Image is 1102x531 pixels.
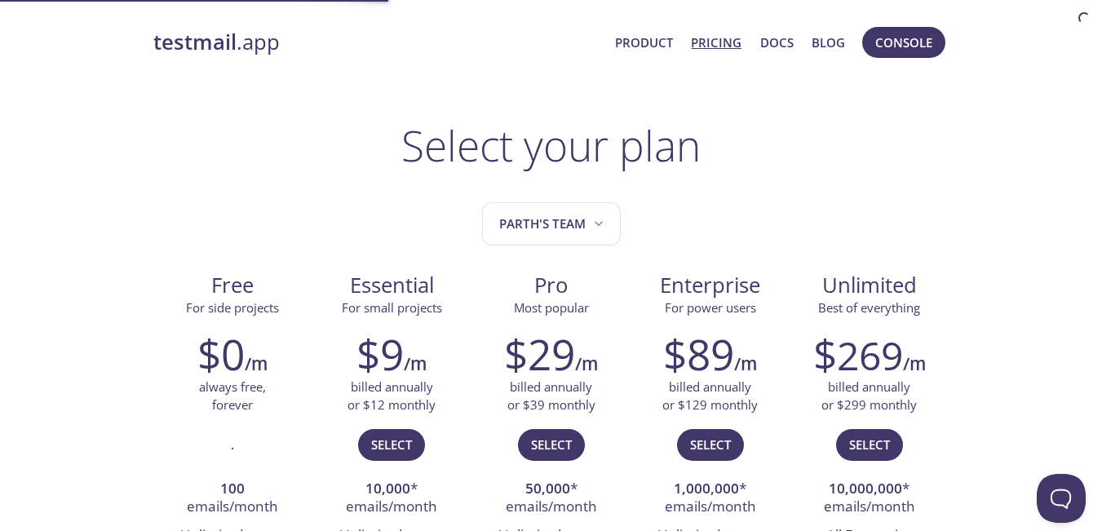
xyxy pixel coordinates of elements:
button: Select [836,429,903,460]
button: Console [862,27,945,58]
span: Essential [325,272,458,299]
iframe: Help Scout Beacon - Open [1037,474,1086,523]
a: testmail.app [153,29,603,56]
strong: 50,000 [525,479,570,498]
h6: /m [734,350,757,378]
span: Console [875,32,932,53]
strong: 10,000,000 [829,479,902,498]
button: Select [677,429,744,460]
p: billed annually or $39 monthly [507,378,595,414]
span: Select [849,434,890,455]
span: Select [531,434,572,455]
button: Select [358,429,425,460]
p: billed annually or $12 monthly [347,378,436,414]
span: Unlimited [822,271,917,299]
strong: 10,000 [365,479,410,498]
span: For small projects [342,299,442,316]
span: Best of everything [818,299,920,316]
span: Select [690,434,731,455]
span: 269 [837,329,903,382]
li: emails/month [166,476,300,522]
span: Most popular [514,299,589,316]
h6: /m [903,350,926,378]
p: billed annually or $299 monthly [821,378,917,414]
a: Docs [760,32,794,53]
h2: $ [813,330,903,378]
p: always free, forever [199,378,266,414]
a: Pricing [691,32,741,53]
a: Blog [812,32,845,53]
h2: $9 [356,330,404,378]
button: Parth's team [482,202,621,246]
h6: /m [245,350,268,378]
span: Pro [485,272,617,299]
span: Enterprise [644,272,777,299]
p: billed annually or $129 monthly [662,378,758,414]
h2: $89 [663,330,734,378]
h6: /m [575,350,598,378]
li: * emails/month [325,476,459,522]
span: For side projects [186,299,279,316]
strong: 100 [220,479,245,498]
strong: testmail [153,28,237,56]
h6: /m [404,350,427,378]
span: Select [371,434,412,455]
li: * emails/month [643,476,777,522]
li: * emails/month [484,476,618,522]
h2: $29 [504,330,575,378]
span: For power users [665,299,756,316]
a: Product [615,32,673,53]
h1: Select your plan [401,121,701,170]
span: Free [166,272,299,299]
button: Select [518,429,585,460]
h2: $0 [197,330,245,378]
strong: 1,000,000 [674,479,739,498]
span: Parth's team [499,213,607,235]
li: * emails/month [802,476,936,522]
